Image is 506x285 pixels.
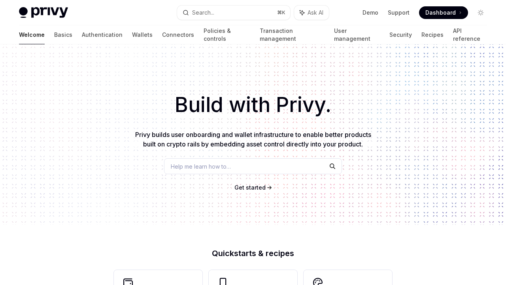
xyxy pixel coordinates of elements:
[234,184,266,192] a: Get started
[114,249,392,257] h2: Quickstarts & recipes
[82,25,123,44] a: Authentication
[389,25,412,44] a: Security
[474,6,487,19] button: Toggle dark mode
[388,9,410,17] a: Support
[419,6,468,19] a: Dashboard
[277,9,285,16] span: ⌘ K
[135,131,371,148] span: Privy builds user onboarding and wallet infrastructure to enable better products built on crypto ...
[453,25,487,44] a: API reference
[308,9,323,17] span: Ask AI
[162,25,194,44] a: Connectors
[334,25,380,44] a: User management
[363,9,378,17] a: Demo
[13,89,493,120] h1: Build with Privy.
[204,25,250,44] a: Policies & controls
[171,162,231,171] span: Help me learn how to…
[54,25,72,44] a: Basics
[260,25,324,44] a: Transaction management
[19,25,45,44] a: Welcome
[421,25,444,44] a: Recipes
[177,6,290,20] button: Search...⌘K
[294,6,329,20] button: Ask AI
[19,7,68,18] img: light logo
[132,25,153,44] a: Wallets
[192,8,214,17] div: Search...
[425,9,456,17] span: Dashboard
